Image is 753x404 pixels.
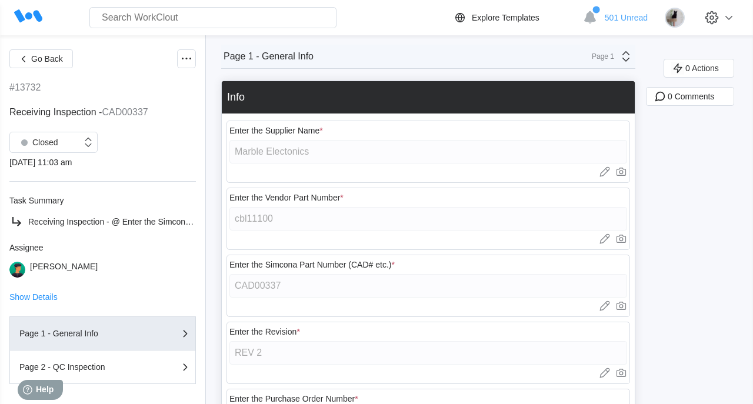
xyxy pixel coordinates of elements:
[9,82,41,93] div: #13732
[9,262,25,278] img: user.png
[9,49,73,68] button: Go Back
[9,316,196,350] button: Page 1 - General Info
[9,107,102,117] span: Receiving Inspection -
[453,11,577,25] a: Explore Templates
[229,274,627,298] input: Type here...
[28,217,284,226] span: Receiving Inspection - @ Enter the Simcona Part Number (CAD# etc.)
[229,126,323,135] div: Enter the Supplier Name
[665,8,685,28] img: stormageddon_tree.jpg
[9,350,196,384] button: Page 2 - QC Inspection
[229,394,358,403] div: Enter the Purchase Order Number
[229,207,627,231] input: Type here...
[668,92,714,101] span: 0 Comments
[19,363,137,371] div: Page 2 - QC Inspection
[229,140,627,163] input: Type here...
[229,193,344,202] div: Enter the Vendor Part Number
[9,293,58,301] button: Show Details
[472,13,539,22] div: Explore Templates
[30,262,98,278] div: [PERSON_NAME]
[9,243,196,252] div: Assignee
[89,7,336,28] input: Search WorkClout
[102,107,148,117] mark: CAD00337
[9,215,196,229] a: Receiving Inspection - @ Enter the Simcona Part Number (CAD# etc.)
[229,341,627,365] input: Type here...
[685,64,719,72] span: 0 Actions
[646,87,734,106] button: 0 Comments
[229,260,395,269] div: Enter the Simcona Part Number (CAD# etc.)
[224,51,314,62] div: Page 1 - General Info
[664,59,734,78] button: 0 Actions
[605,13,648,22] span: 501 Unread
[227,91,245,103] div: Info
[16,134,58,151] div: Closed
[19,329,137,338] div: Page 1 - General Info
[9,158,196,167] div: [DATE] 11:03 am
[31,55,63,63] span: Go Back
[229,327,300,336] div: Enter the Revision
[585,52,614,61] div: Page 1
[9,196,196,205] div: Task Summary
